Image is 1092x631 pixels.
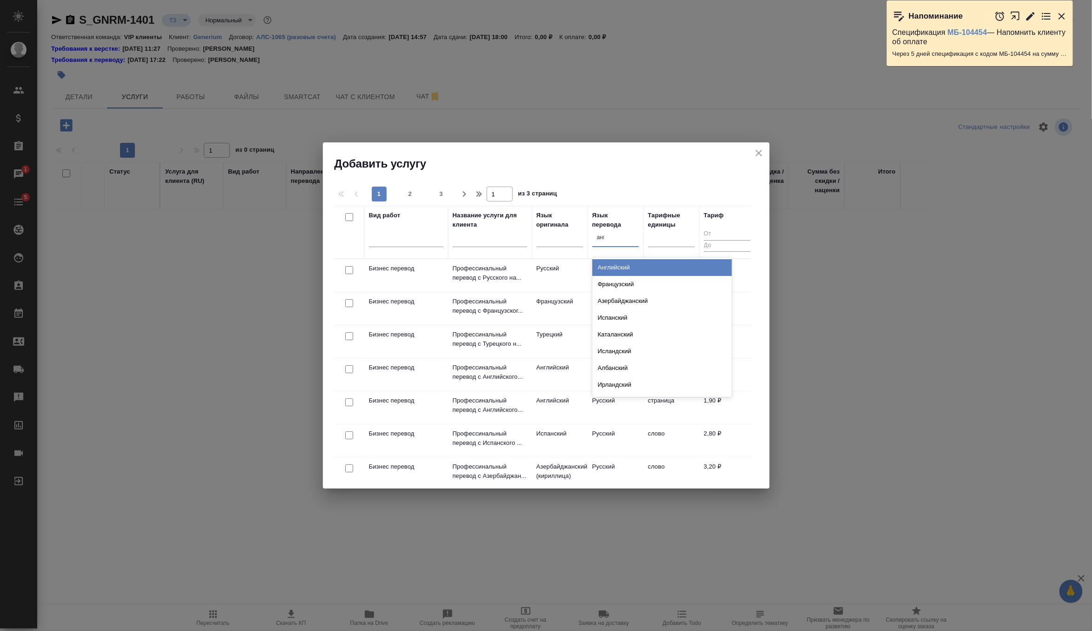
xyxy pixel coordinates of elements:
[588,259,643,292] td: Китайский
[752,146,766,160] button: close
[369,297,443,306] p: Бизнес перевод
[402,187,417,201] button: 2
[699,424,755,457] td: 2,80 ₽
[699,391,755,424] td: 1,90 ₽
[588,424,643,457] td: Русский
[453,264,527,282] p: Профессинальный перевод с Русского на...
[592,393,732,410] div: Африканский
[532,259,588,292] td: Русский
[892,28,1067,47] p: Спецификация — Напомнить клиенту об оплате
[434,187,449,201] button: 3
[335,156,770,171] h2: Добавить услугу
[704,228,750,240] input: От
[434,189,449,199] span: 3
[453,462,527,481] p: Профессинальный перевод с Азербайджан...
[592,259,732,276] div: Английский
[588,292,643,325] td: Русский
[369,330,443,339] p: Бизнес перевод
[369,396,443,405] p: Бизнес перевод
[532,424,588,457] td: Испанский
[532,391,588,424] td: Английский
[1041,11,1052,22] button: Перейти в todo
[588,358,643,391] td: Русский
[994,11,1005,22] button: Отложить
[643,424,699,457] td: слово
[592,326,732,343] div: Каталанский
[592,276,732,293] div: Французский
[369,429,443,438] p: Бизнес перевод
[453,330,527,349] p: Профессинальный перевод с Турецкого н...
[369,211,401,220] div: Вид работ
[532,358,588,391] td: Английский
[643,457,699,490] td: слово
[369,264,443,273] p: Бизнес перевод
[588,325,643,358] td: Русский
[453,363,527,382] p: Профессинальный перевод с Английского...
[532,292,588,325] td: Французский
[536,211,583,229] div: Язык оригинала
[588,391,643,424] td: Русский
[453,297,527,315] p: Профессинальный перевод с Французског...
[704,240,750,252] input: До
[453,396,527,415] p: Профессинальный перевод с Английского...
[704,211,724,220] div: Тариф
[699,457,755,490] td: 3,20 ₽
[518,188,557,201] span: из 3 страниц
[592,343,732,360] div: Исландский
[453,429,527,448] p: Профессинальный перевод с Испанского ...
[369,363,443,372] p: Бизнес перевод
[532,457,588,490] td: Азербайджанский (кириллица)
[892,49,1067,59] p: Через 5 дней спецификация с кодом МБ-104454 на сумму 1831722.1800000002 RUB будет просрочена
[1025,11,1036,22] button: Редактировать
[909,12,963,21] p: Напоминание
[592,211,639,229] div: Язык перевода
[369,462,443,471] p: Бизнес перевод
[592,293,732,309] div: Азербайджанский
[532,325,588,358] td: Турецкий
[592,376,732,393] div: Ирландский
[648,211,695,229] div: Тарифные единицы
[588,457,643,490] td: Русский
[402,189,417,199] span: 2
[453,211,527,229] div: Название услуги для клиента
[592,360,732,376] div: Албанский
[1010,6,1021,26] button: Открыть в новой вкладке
[643,391,699,424] td: страница
[948,28,987,36] a: МБ-104454
[592,309,732,326] div: Испанский
[1056,11,1067,22] button: Закрыть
